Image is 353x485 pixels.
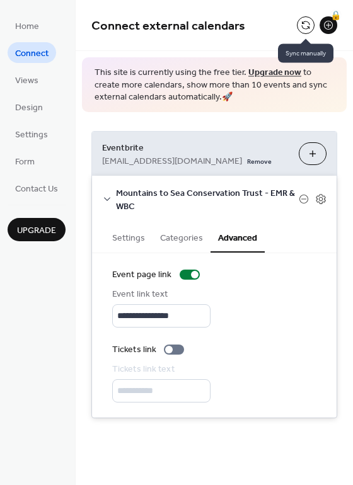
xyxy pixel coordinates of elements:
a: Design [8,96,50,117]
a: Contact Us [8,178,66,198]
button: Settings [105,222,153,251]
span: Sync manually [278,43,333,62]
div: Event page link [112,268,172,282]
span: Remove [247,157,272,166]
span: Connect [15,47,49,60]
span: Connect external calendars [91,14,245,38]
span: Settings [15,128,48,142]
span: Views [15,74,38,88]
span: Eventbrite [102,141,289,154]
a: Home [8,15,47,36]
div: Tickets link [112,343,156,357]
span: [EMAIL_ADDRESS][DOMAIN_NAME] [102,154,242,168]
a: Connect [8,42,56,63]
button: Categories [153,222,211,251]
span: Home [15,20,39,33]
a: Settings [8,123,55,144]
span: Upgrade [17,224,56,237]
div: Event link text [112,288,208,301]
a: Upgrade now [248,64,301,81]
span: Mountains to Sea Conservation Trust - EMR & WBC [116,186,299,213]
button: Advanced [211,222,265,253]
span: Design [15,101,43,115]
span: This site is currently using the free tier. to create more calendars, show more than 10 events an... [95,67,334,104]
button: Upgrade [8,218,66,241]
span: Form [15,156,35,169]
a: Form [8,151,42,171]
a: Views [8,69,46,90]
span: Contact Us [15,183,58,196]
